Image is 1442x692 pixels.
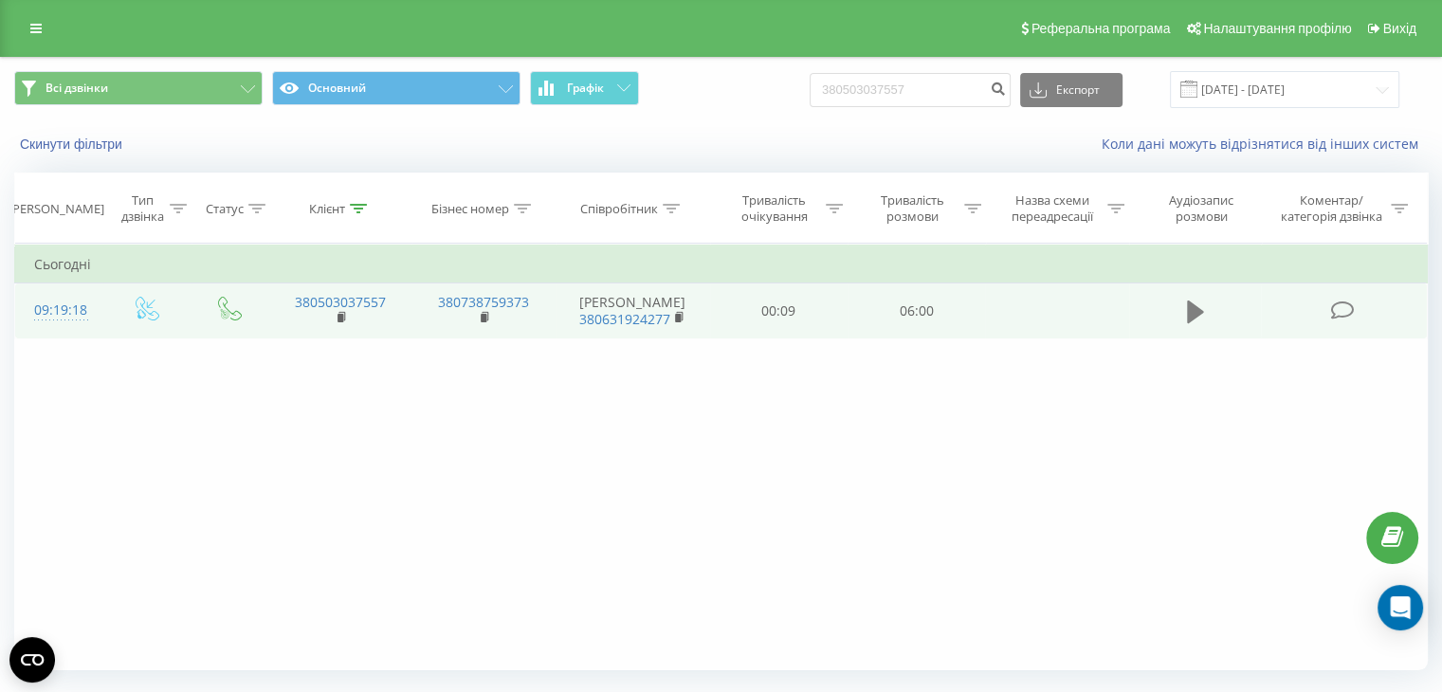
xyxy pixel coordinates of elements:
div: Клієнт [309,201,345,217]
a: 380503037557 [295,293,386,311]
button: Скинути фільтри [14,136,132,153]
div: Open Intercom Messenger [1378,585,1423,630]
div: 09:19:18 [34,292,84,329]
td: 00:09 [710,283,848,338]
div: Статус [206,201,244,217]
div: [PERSON_NAME] [9,201,104,217]
button: Експорт [1020,73,1123,107]
span: Графік [567,82,604,95]
div: Тривалість очікування [727,192,822,225]
button: Всі дзвінки [14,71,263,105]
div: Назва схеми переадресації [1003,192,1103,225]
div: Аудіозапис розмови [1146,192,1257,225]
td: [PERSON_NAME] [556,283,710,338]
div: Тип дзвінка [119,192,164,225]
span: Вихід [1383,21,1416,36]
a: 380631924277 [579,310,670,328]
input: Пошук за номером [810,73,1011,107]
button: Графік [530,71,639,105]
div: Бізнес номер [431,201,509,217]
button: Open CMP widget [9,637,55,683]
div: Співробітник [580,201,658,217]
button: Основний [272,71,520,105]
a: 380738759373 [438,293,529,311]
div: Тривалість розмови [865,192,959,225]
div: Коментар/категорія дзвінка [1275,192,1386,225]
a: Коли дані можуть відрізнятися вiд інших систем [1102,135,1428,153]
span: Налаштування профілю [1203,21,1351,36]
span: Реферальна програма [1031,21,1171,36]
td: Сьогодні [15,246,1428,283]
span: Всі дзвінки [46,81,108,96]
td: 06:00 [848,283,985,338]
